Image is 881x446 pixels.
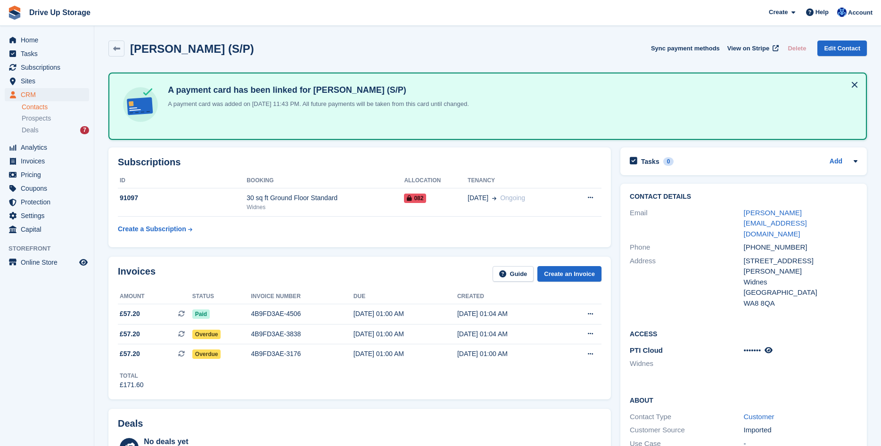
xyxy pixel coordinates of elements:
[5,47,89,60] a: menu
[247,193,404,203] div: 30 sq ft Ground Floor Standard
[651,41,720,56] button: Sync payment methods
[8,6,22,20] img: stora-icon-8386f47178a22dfd0bd8f6a31ec36ba5ce8667c1dd55bd0f319d3a0aa187defe.svg
[21,33,77,47] span: Home
[120,349,140,359] span: £57.20
[21,47,77,60] span: Tasks
[784,41,810,56] button: Delete
[630,395,857,405] h2: About
[457,289,561,304] th: Created
[5,182,89,195] a: menu
[630,208,743,240] div: Email
[457,309,561,319] div: [DATE] 01:04 AM
[724,41,781,56] a: View on Stripe
[769,8,788,17] span: Create
[630,242,743,253] div: Phone
[118,173,247,188] th: ID
[21,209,77,222] span: Settings
[744,277,857,288] div: Widnes
[354,349,457,359] div: [DATE] 01:00 AM
[5,256,89,269] a: menu
[118,157,601,168] h2: Subscriptions
[5,154,89,168] a: menu
[164,99,469,109] p: A payment card was added on [DATE] 11:43 PM. All future payments will be taken from this card unt...
[118,289,192,304] th: Amount
[118,220,192,238] a: Create a Subscription
[830,156,842,167] a: Add
[457,349,561,359] div: [DATE] 01:00 AM
[192,349,221,359] span: Overdue
[130,42,254,55] h2: [PERSON_NAME] (S/P)
[21,168,77,181] span: Pricing
[744,242,857,253] div: [PHONE_NUMBER]
[5,223,89,236] a: menu
[744,298,857,309] div: WA8 8QA
[21,61,77,74] span: Subscriptions
[744,209,807,238] a: [PERSON_NAME][EMAIL_ADDRESS][DOMAIN_NAME]
[5,33,89,47] a: menu
[21,88,77,101] span: CRM
[120,372,144,380] div: Total
[493,266,534,282] a: Guide
[121,85,160,124] img: card-linked-ebf98d0992dc2aeb22e95c0e3c79077019eb2392cfd83c6a337811c24bc77127.svg
[21,182,77,195] span: Coupons
[21,74,77,88] span: Sites
[468,193,488,203] span: [DATE]
[21,195,77,209] span: Protection
[21,256,77,269] span: Online Store
[5,141,89,154] a: menu
[744,287,857,298] div: [GEOGRAPHIC_DATA]
[5,195,89,209] a: menu
[192,289,251,304] th: Status
[5,209,89,222] a: menu
[457,329,561,339] div: [DATE] 01:04 AM
[5,74,89,88] a: menu
[837,8,847,17] img: Widnes Team
[630,412,743,422] div: Contact Type
[118,193,247,203] div: 91097
[21,223,77,236] span: Capital
[192,330,221,339] span: Overdue
[251,349,353,359] div: 4B9FD3AE-3176
[744,256,857,277] div: [STREET_ADDRESS][PERSON_NAME]
[118,224,186,234] div: Create a Subscription
[468,173,567,188] th: Tenancy
[251,289,353,304] th: Invoice number
[247,173,404,188] th: Booking
[630,329,857,338] h2: Access
[5,88,89,101] a: menu
[537,266,601,282] a: Create an Invoice
[354,329,457,339] div: [DATE] 01:00 AM
[744,425,857,436] div: Imported
[630,193,857,201] h2: Contact Details
[848,8,873,17] span: Account
[21,141,77,154] span: Analytics
[25,5,94,20] a: Drive Up Storage
[120,309,140,319] span: £57.20
[5,61,89,74] a: menu
[80,126,89,134] div: 7
[404,194,426,203] span: 082
[164,85,469,96] h4: A payment card has been linked for [PERSON_NAME] (S/P)
[663,157,674,166] div: 0
[5,168,89,181] a: menu
[630,358,743,369] li: Widnes
[22,114,89,123] a: Prospects
[727,44,769,53] span: View on Stripe
[744,346,761,354] span: •••••••
[630,256,743,309] div: Address
[22,103,89,112] a: Contacts
[815,8,829,17] span: Help
[21,154,77,168] span: Invoices
[22,125,89,135] a: Deals 7
[744,413,774,421] a: Customer
[630,346,663,354] span: PTI Cloud
[251,329,353,339] div: 4B9FD3AE-3838
[817,41,867,56] a: Edit Contact
[78,257,89,268] a: Preview store
[500,194,525,202] span: Ongoing
[354,309,457,319] div: [DATE] 01:00 AM
[120,380,144,390] div: £171.60
[630,425,743,436] div: Customer Source
[641,157,659,166] h2: Tasks
[8,244,94,253] span: Storefront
